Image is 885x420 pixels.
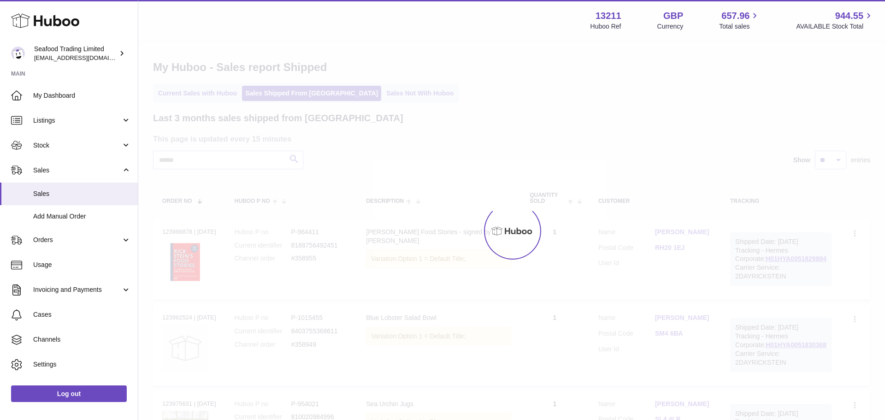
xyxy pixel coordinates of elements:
span: Stock [33,141,121,150]
span: [EMAIL_ADDRESS][DOMAIN_NAME] [34,54,136,61]
span: Cases [33,310,131,319]
a: 657.96 Total sales [719,10,760,31]
span: Invoicing and Payments [33,285,121,294]
span: Add Manual Order [33,212,131,221]
span: My Dashboard [33,91,131,100]
span: AVAILABLE Stock Total [796,22,874,31]
div: Currency [657,22,684,31]
div: Huboo Ref [590,22,621,31]
span: 657.96 [721,10,749,22]
span: Orders [33,236,121,244]
span: Listings [33,116,121,125]
strong: GBP [663,10,683,22]
span: Settings [33,360,131,369]
div: Seafood Trading Limited [34,45,117,62]
span: Total sales [719,22,760,31]
span: Sales [33,189,131,198]
img: internalAdmin-13211@internal.huboo.com [11,47,25,60]
span: 944.55 [835,10,863,22]
span: Channels [33,335,131,344]
a: 944.55 AVAILABLE Stock Total [796,10,874,31]
span: Usage [33,260,131,269]
a: Log out [11,385,127,402]
strong: 13211 [596,10,621,22]
span: Sales [33,166,121,175]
